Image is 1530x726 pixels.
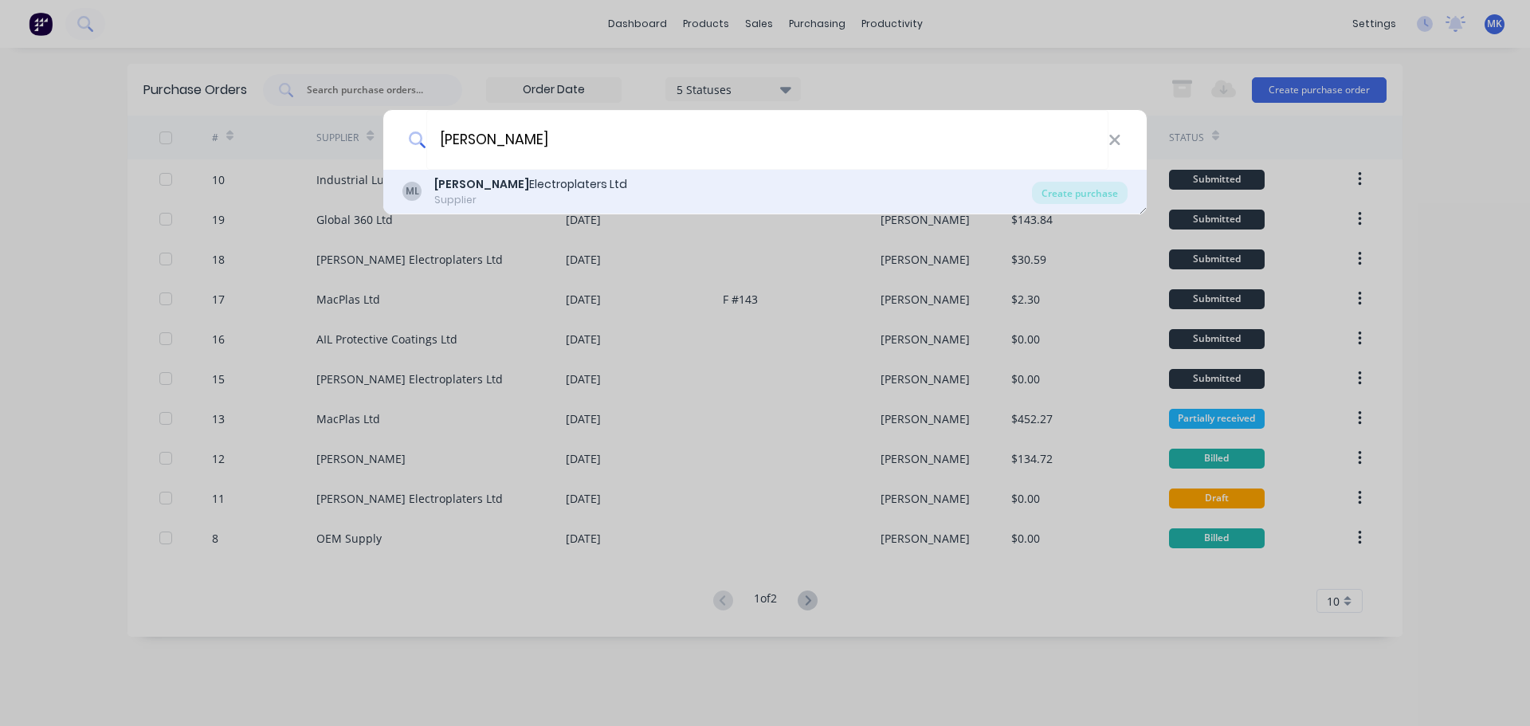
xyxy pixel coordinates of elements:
b: [PERSON_NAME] [434,176,529,192]
div: Create purchase [1032,182,1128,204]
div: Electroplaters Ltd [434,176,627,193]
div: ML [402,182,422,201]
input: Enter a supplier name to create a new order... [426,110,1108,170]
div: Supplier [434,193,627,207]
